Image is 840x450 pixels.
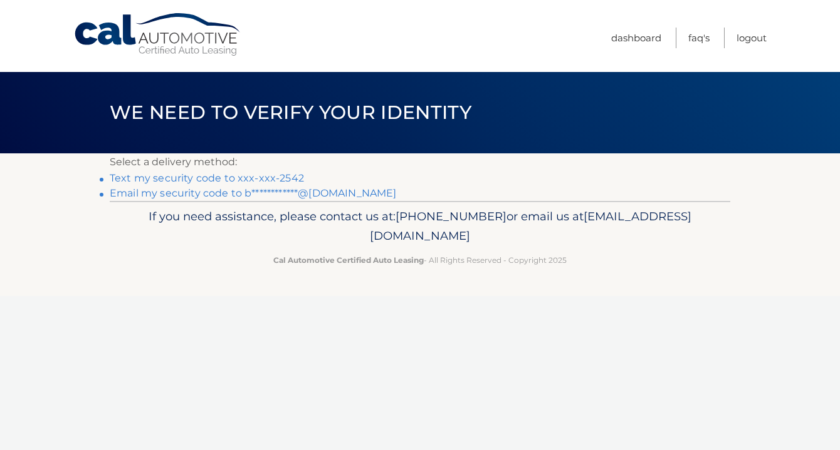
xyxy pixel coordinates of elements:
a: FAQ's [688,28,710,48]
span: [PHONE_NUMBER] [396,209,507,223]
a: Cal Automotive [73,13,243,57]
span: We need to verify your identity [110,101,471,124]
p: If you need assistance, please contact us at: or email us at [118,207,722,247]
p: - All Rights Reserved - Copyright 2025 [118,253,722,267]
a: Dashboard [611,28,661,48]
a: Text my security code to xxx-xxx-2542 [110,172,304,184]
p: Select a delivery method: [110,153,730,171]
strong: Cal Automotive Certified Auto Leasing [273,255,424,265]
a: Logout [737,28,767,48]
